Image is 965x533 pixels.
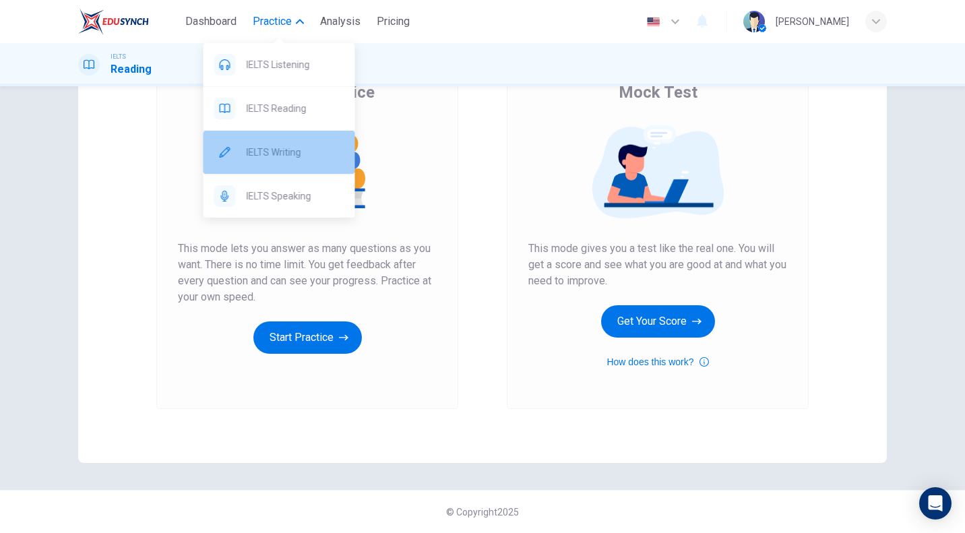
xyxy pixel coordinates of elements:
div: IELTS Listening [204,43,355,86]
a: EduSynch logo [78,8,180,35]
button: Start Practice [253,321,362,354]
span: This mode gives you a test like the real one. You will get a score and see what you are good at a... [528,241,787,289]
span: Practice [253,13,292,30]
button: Practice [247,9,309,34]
div: IELTS Speaking [204,175,355,218]
div: IELTS Writing [204,131,355,174]
div: Open Intercom Messenger [919,487,952,520]
button: Analysis [315,9,366,34]
div: IELTS Reading [204,87,355,130]
h1: Reading [111,61,152,77]
div: [PERSON_NAME] [776,13,849,30]
span: © Copyright 2025 [446,507,519,518]
button: Pricing [371,9,415,34]
img: en [645,17,662,27]
span: Pricing [377,13,410,30]
span: IELTS Speaking [247,188,344,204]
button: Dashboard [180,9,242,34]
img: EduSynch logo [78,8,149,35]
img: Profile picture [743,11,765,32]
span: IELTS Reading [247,100,344,117]
button: How does this work? [606,354,708,370]
span: IELTS Writing [247,144,344,160]
span: This mode lets you answer as many questions as you want. There is no time limit. You get feedback... [178,241,437,305]
span: Dashboard [185,13,237,30]
button: Get Your Score [601,305,715,338]
span: IELTS Listening [247,57,344,73]
span: IELTS [111,52,126,61]
span: Analysis [320,13,361,30]
span: Mock Test [619,82,697,103]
